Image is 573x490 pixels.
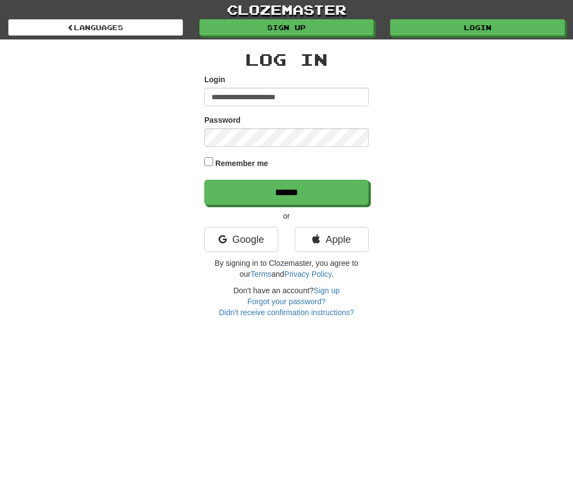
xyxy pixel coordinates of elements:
label: Login [204,74,225,85]
h2: Log In [204,50,369,69]
a: Didn't receive confirmation instructions? [219,308,354,317]
a: Terms [250,270,271,278]
a: Privacy Policy [284,270,331,278]
a: Login [390,19,565,36]
p: or [204,210,369,221]
a: Languages [8,19,183,36]
a: Google [204,227,278,252]
label: Password [204,115,240,126]
a: Forgot your password? [247,297,325,306]
a: Sign up [314,286,340,295]
a: Sign up [199,19,374,36]
p: By signing in to Clozemaster, you agree to our and . [204,258,369,280]
label: Remember me [215,158,268,169]
div: Don't have an account? [204,285,369,318]
a: Apple [295,227,369,252]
